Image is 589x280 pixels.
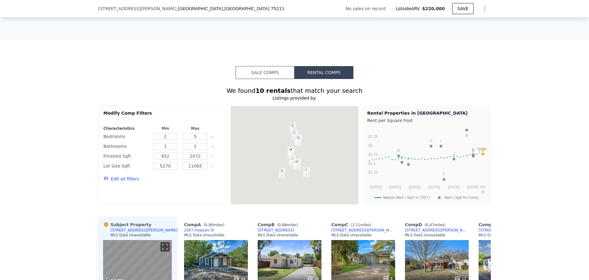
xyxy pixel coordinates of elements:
text: F [443,172,445,176]
text: A [407,157,410,161]
div: 2507 Lapsley St [291,130,298,140]
text: G [472,149,475,153]
span: ( miles) [201,223,227,227]
div: Rental Properties in [GEOGRAPHIC_DATA] [367,110,487,116]
div: Characteristics [103,126,149,131]
div: Bedrooms [103,132,149,141]
div: Comp C [331,222,374,228]
text: 25 [481,190,485,194]
div: 831 Cherry Laurel Ln [279,168,285,178]
div: [STREET_ADDRESS][PERSON_NAME] [110,228,178,233]
div: Comp E [479,222,521,228]
div: No sales on record [346,6,391,12]
span: 0.88 [279,223,287,227]
text: I [441,139,441,143]
button: SAVE [452,3,474,14]
span: 0.87 [426,223,434,227]
div: Comp D [405,222,448,228]
text: [DATE] [370,185,382,189]
div: Finished Sqft [103,152,149,160]
div: We found that match your search [98,86,491,95]
a: [STREET_ADDRESS][PERSON_NAME] [479,228,542,233]
div: 2007 Iroquois St [295,135,302,145]
span: , [GEOGRAPHIC_DATA] 75211 [223,6,285,11]
text: Subject [477,147,489,151]
div: 5404 Chippewa Dr [294,134,301,145]
text: $2 [368,144,373,148]
div: 107 N Gail St [294,158,301,169]
text: Rent / Sqft for Comp [445,195,479,200]
div: MLS Data Unavailable [110,233,151,238]
div: Max [182,126,209,131]
text: [DATE] [467,185,479,189]
button: Clear [211,155,214,158]
div: MLS Data Unavailable [331,233,372,238]
div: Min [152,126,179,131]
span: ( miles) [422,223,448,227]
div: Listings provided by . [98,95,491,101]
span: 1.11 [352,223,360,227]
text: Oct [480,185,486,189]
div: 107 S Dwight Ave [293,159,300,169]
svg: A chart. [367,125,487,202]
text: $2.25 [368,135,378,139]
a: [STREET_ADDRESS] [258,228,294,233]
div: 1218 N Tillery Ave [288,146,294,157]
div: Modify Comp Filters [103,110,221,121]
button: Clear [211,165,214,168]
text: [DATE] [389,185,401,189]
text: B [466,133,468,137]
a: [STREET_ADDRESS][PERSON_NAME] [405,228,469,233]
div: 402 N Bagley St [289,156,296,166]
text: H [401,155,403,159]
div: MLS Data Unavailable [479,233,519,238]
span: [STREET_ADDRESS][PERSON_NAME] [98,6,176,12]
div: Bathrooms [103,142,149,151]
button: Rental Comps [294,66,353,79]
text: [DATE] [409,185,421,189]
button: Clear [211,136,214,138]
span: Lotside ARV [396,6,422,12]
text: D [397,148,400,152]
button: Sale Comps [236,66,294,79]
div: MLS Data Unavailable [405,233,445,238]
text: Median Rent / SqFt in 75211 [383,195,430,200]
text: $1.75 [368,152,378,157]
text: $1.5 [368,161,376,166]
span: , [GEOGRAPHIC_DATA] [176,6,284,12]
button: Clear [211,145,214,148]
div: Lot Size Sqft [103,162,149,170]
text: $1.25 [368,170,378,175]
div: MLS Data Unavailable [258,233,298,238]
span: ( miles) [348,223,374,227]
strong: 10 rentals [256,87,291,94]
div: 4548 Via James Jacob [303,167,310,177]
span: ( miles) [275,223,300,227]
div: Comp A [184,222,227,228]
div: Comp B [258,222,300,228]
a: [STREET_ADDRESS][PERSON_NAME] [331,228,395,233]
button: Toggle fullscreen view [160,242,170,251]
button: Show Options [479,2,491,15]
div: 3015 Lapsley St [289,123,296,133]
div: MLS Data Unavailable [184,233,225,238]
span: $220,000 [422,6,445,11]
a: 2007 Iroquois St [184,228,214,233]
text: C [430,139,432,143]
span: 0.90 [205,223,213,227]
button: Edit all filters [103,176,139,182]
text: E [472,148,474,151]
text: J [453,152,455,156]
div: Subject Property [103,222,151,228]
text: [DATE] [448,185,460,189]
text: [DATE] [428,185,440,189]
div: Rent per Square Foot [367,116,487,125]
